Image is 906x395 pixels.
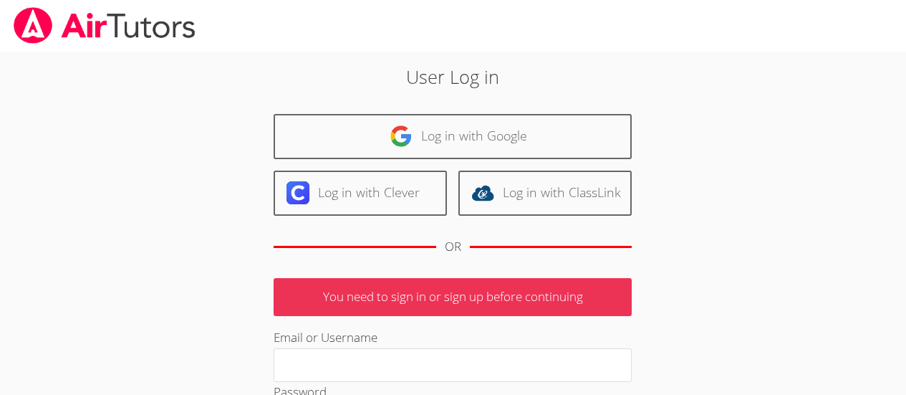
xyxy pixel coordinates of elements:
[458,171,632,216] a: Log in with ClassLink
[274,114,632,159] a: Log in with Google
[274,278,632,316] p: You need to sign in or sign up before continuing
[471,181,494,204] img: classlink-logo-d6bb404cc1216ec64c9a2012d9dc4662098be43eaf13dc465df04b49fa7ab582.svg
[12,7,197,44] img: airtutors_banner-c4298cdbf04f3fff15de1276eac7730deb9818008684d7c2e4769d2f7ddbe033.png
[445,237,461,257] div: OR
[274,171,447,216] a: Log in with Clever
[286,181,309,204] img: clever-logo-6eab21bc6e7a338710f1a6ff85c0baf02591cd810cc4098c63d3a4b26e2feb20.svg
[274,329,377,346] label: Email or Username
[390,125,413,148] img: google-logo-50288ca7cdecda66e5e0955fdab243c47b7ad437acaf1139b6f446037453330a.svg
[208,63,698,90] h2: User Log in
